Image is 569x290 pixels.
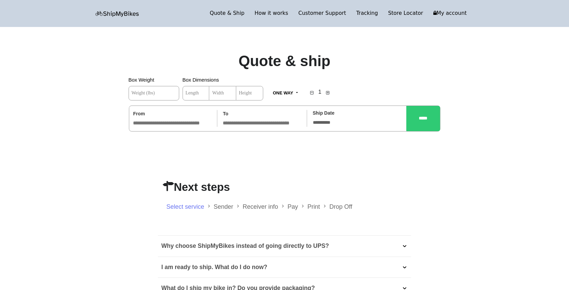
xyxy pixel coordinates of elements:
[317,87,323,95] h4: 1
[383,9,428,18] a: Store Locator
[209,86,236,100] input: Width
[214,201,243,212] li: Sender
[236,86,264,100] input: Height
[166,203,204,210] a: Select service
[307,201,329,212] li: Print
[96,11,139,17] img: letsbox
[161,262,267,273] p: I am ready to ship. What do I do now?
[212,91,224,95] span: Width
[133,110,145,118] label: From
[288,201,307,212] li: Pay
[183,86,210,100] input: Length
[329,201,352,212] li: Drop Off
[129,75,183,106] div: Box Weight
[129,86,179,100] input: Weight (lbs)
[205,9,250,18] a: Quote & Ship
[183,75,264,106] div: Box Dimensions
[243,201,288,212] li: Receiver info
[132,91,155,95] span: Weight (lbs)
[223,110,228,118] label: To
[161,241,329,252] p: Why choose ShipMyBikes instead of going directly to UPS?
[249,9,293,18] a: How it works
[351,9,383,18] a: Tracking
[428,9,472,18] a: My account
[239,52,331,70] h1: Quote & ship
[313,109,335,117] label: Ship Date
[163,180,406,198] h2: Next steps
[239,91,252,95] span: Height
[186,91,199,95] span: Length
[293,9,351,18] a: Customer Support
